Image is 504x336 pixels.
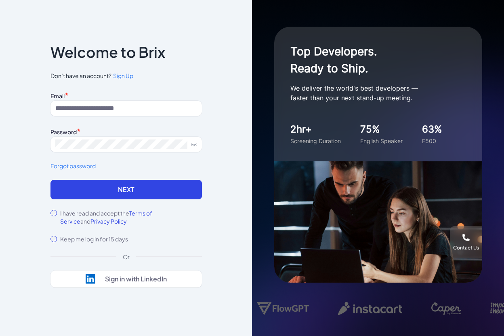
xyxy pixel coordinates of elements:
span: Terms of Service [60,209,152,225]
button: Next [50,180,202,199]
div: 75% [360,122,403,137]
div: Sign in with LinkedIn [105,275,167,283]
h1: Top Developers. Ready to Ship. [290,43,452,77]
button: Sign in with LinkedIn [50,270,202,287]
button: Contact Us [450,226,482,258]
div: English Speaker [360,137,403,145]
a: Forgot password [50,162,202,170]
p: We deliver the world's best developers — faster than your next stand-up meeting. [290,83,452,103]
div: Or [116,253,136,261]
label: Password [50,128,77,135]
div: Contact Us [453,245,479,251]
span: Sign Up [113,72,133,79]
div: 63% [422,122,442,137]
div: F500 [422,137,442,145]
p: Welcome to Brix [50,46,165,59]
span: Privacy Policy [90,218,127,225]
span: Don’t have an account? [50,72,202,80]
div: Screening Duration [290,137,341,145]
a: Sign Up [111,72,133,80]
div: 2hr+ [290,122,341,137]
label: Email [50,92,65,99]
label: Keep me log in for 15 days [60,235,128,243]
label: I have read and accept the and [60,209,202,225]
